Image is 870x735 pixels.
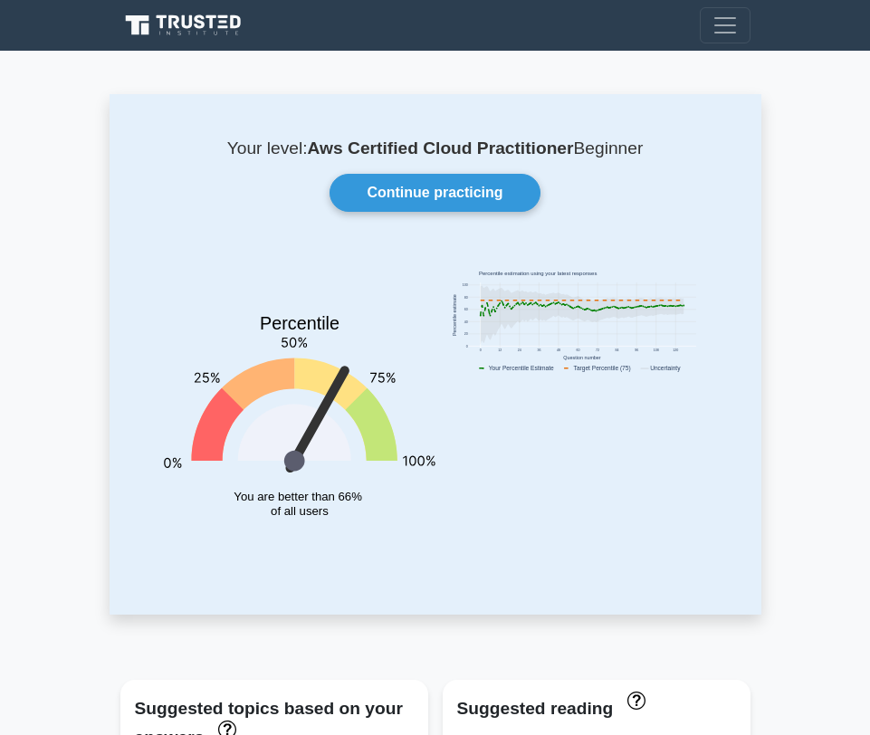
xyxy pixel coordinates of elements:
div: Suggested reading [457,694,736,723]
text: 96 [635,348,638,352]
text: 120 [673,348,678,352]
text: Percentile estimate [451,294,456,336]
text: 108 [653,348,658,352]
a: These concepts have been answered less than 50% correct. The guides disapear when you answer ques... [622,690,645,709]
text: 24 [517,348,521,352]
button: Toggle navigation [700,7,750,43]
b: Aws Certified Cloud Practitioner [308,138,574,157]
text: 0 [479,348,481,352]
text: 0 [465,345,467,348]
text: 48 [556,348,559,352]
text: 84 [615,348,618,352]
text: 80 [464,296,467,300]
text: 72 [596,348,599,352]
p: Your level: Beginner [153,138,718,159]
text: Percentile [260,313,339,333]
text: 36 [537,348,540,352]
text: 60 [576,348,579,352]
text: 40 [464,320,467,324]
text: Question number [563,355,601,360]
text: Percentile estimation using your latest responses [479,271,597,276]
text: 60 [464,308,467,311]
text: 12 [498,348,502,352]
tspan: of all users [271,504,329,518]
text: 20 [464,332,467,336]
tspan: You are better than 66% [234,490,362,503]
text: 100 [462,283,467,287]
a: Continue practicing [330,174,540,212]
